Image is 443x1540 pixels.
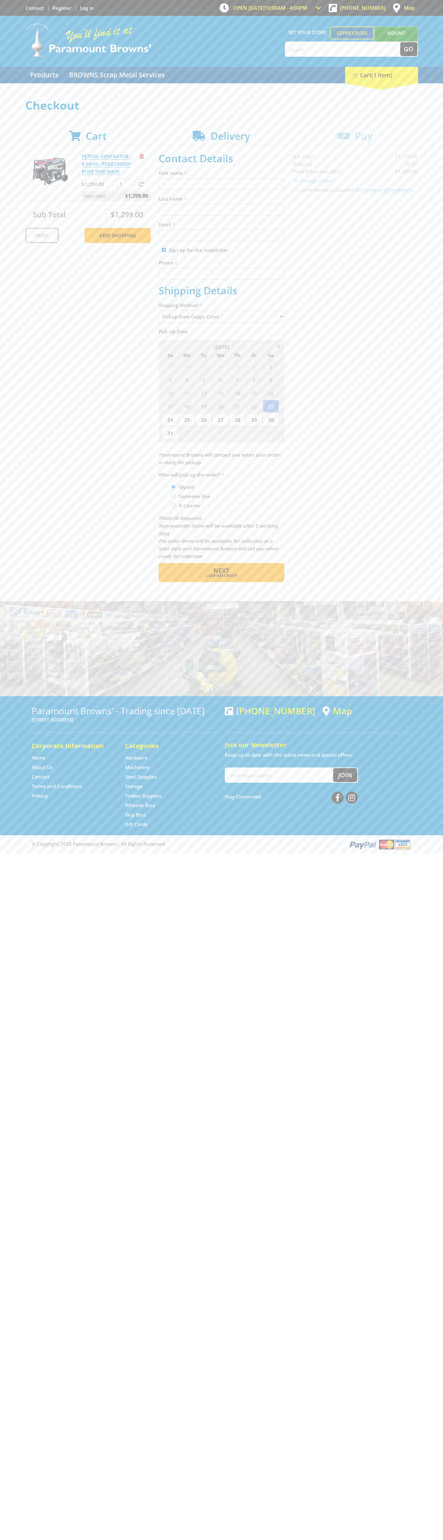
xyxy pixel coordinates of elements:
[225,706,315,716] div: [PHONE_NUMBER]
[214,344,229,350] span: [DATE]
[125,773,157,780] a: Go to the Steel Supplies page
[125,821,148,828] a: Go to the Gift Cards page
[177,491,213,502] label: Someone Else
[330,27,374,39] a: Gepps Cross
[159,301,284,309] label: Shipping Method
[212,427,229,439] span: 3
[246,413,262,426] span: 29
[64,67,169,83] a: Go to the BROWNS Scrap Metal Services page
[33,209,66,220] span: Sub Total
[82,153,131,175] a: PETROL GENERATOR - 8.5KVA - PEG8200EBP PURE SINE WAVE
[159,515,279,559] em: Photo ID Required. Non-preorder items will be available after 5 working days Pre-order items will...
[125,783,142,790] a: Go to the Storage page
[159,311,284,323] select: Please select a shipping method.
[172,574,271,578] span: Confirm order
[169,247,228,253] label: Sign up for the newsletter
[246,373,262,386] span: 8
[265,4,307,11] span: 10:00am - 4:00pm
[162,413,178,426] span: 24
[229,387,245,399] span: 14
[159,285,284,297] h2: Shipping Details
[159,204,284,215] input: Please enter your last name.
[212,400,229,413] span: 20
[400,42,417,56] button: Go
[196,413,212,426] span: 26
[125,812,146,818] a: Go to the Skip Bins page
[212,351,229,359] span: We
[225,741,412,749] h5: Join our Newsletter
[179,400,195,413] span: 18
[162,351,178,359] span: Su
[162,373,178,386] span: 3
[177,500,203,511] label: A Courier
[159,268,284,279] input: Please enter your telephone number.
[125,754,148,761] a: Go to the Hardware page
[213,566,229,575] span: Next
[196,373,212,386] span: 5
[246,351,262,359] span: Fr
[196,400,212,413] span: 19
[212,373,229,386] span: 6
[32,754,45,761] a: Go to the Home page
[179,360,195,373] span: 28
[159,169,284,177] label: First name
[225,751,412,759] p: Keep up to date with the latest news and special offers.
[246,427,262,439] span: 5
[212,387,229,399] span: 13
[159,195,284,202] label: Last name
[125,764,149,771] a: Go to the Machinery page
[263,413,279,426] span: 30
[159,178,284,190] input: Please enter your first name.
[246,387,262,399] span: 15
[125,191,148,201] span: $1,299.00
[179,427,195,439] span: 1
[285,27,330,38] span: Set your store
[31,152,69,190] img: PETROL GENERATOR - 8.5KVA - PEG8200EBP PURE SINE WAVE
[179,387,195,399] span: 11
[125,802,155,809] a: Go to the Wheelie Bins page
[229,427,245,439] span: 4
[32,716,218,723] p: [STREET_ADDRESS]
[171,494,175,498] input: Please select who will pick up the order.
[196,427,212,439] span: 2
[212,413,229,426] span: 27
[345,67,418,83] div: Cart
[286,42,400,56] input: Search
[323,706,352,716] a: View a map of Gepps Cross location
[179,351,195,359] span: Mo
[86,129,107,143] span: Cart
[159,452,280,465] em: Paramount Browns will contact you when your order is ready for pickup
[159,259,284,266] label: Phone
[125,792,161,799] a: Go to the Timber Supplies page
[229,413,245,426] span: 28
[263,360,279,373] span: 2
[179,373,195,386] span: 4
[212,360,229,373] span: 30
[246,400,262,413] span: 22
[374,27,418,51] a: Mount [PERSON_NAME]
[162,427,178,439] span: 31
[371,71,392,79] span: (1 item)
[171,485,175,489] input: Please select who will pick up the order.
[162,387,178,399] span: 10
[80,5,94,11] a: Log in
[82,191,151,201] p: Item total:
[159,230,284,241] input: Please enter your email address.
[159,471,284,478] label: Who will pick up the order?
[32,783,82,790] a: Go to the Terms and Conditions page
[26,5,44,11] a: Go to the Contact page
[177,482,196,492] label: Myself
[53,5,71,11] a: Go to the registration page
[171,503,175,507] input: Please select who will pick up the order.
[32,773,50,780] a: Go to the Contact page
[263,351,279,359] span: Sa
[159,221,284,228] label: Email
[32,764,53,771] a: Go to the About Us page
[32,792,48,799] a: Go to the Privacy page
[229,400,245,413] span: 21
[196,351,212,359] span: Tu
[179,413,195,426] span: 25
[159,328,284,335] label: Pick Up Date
[159,563,284,582] button: Next Confirm order
[333,768,357,782] button: Join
